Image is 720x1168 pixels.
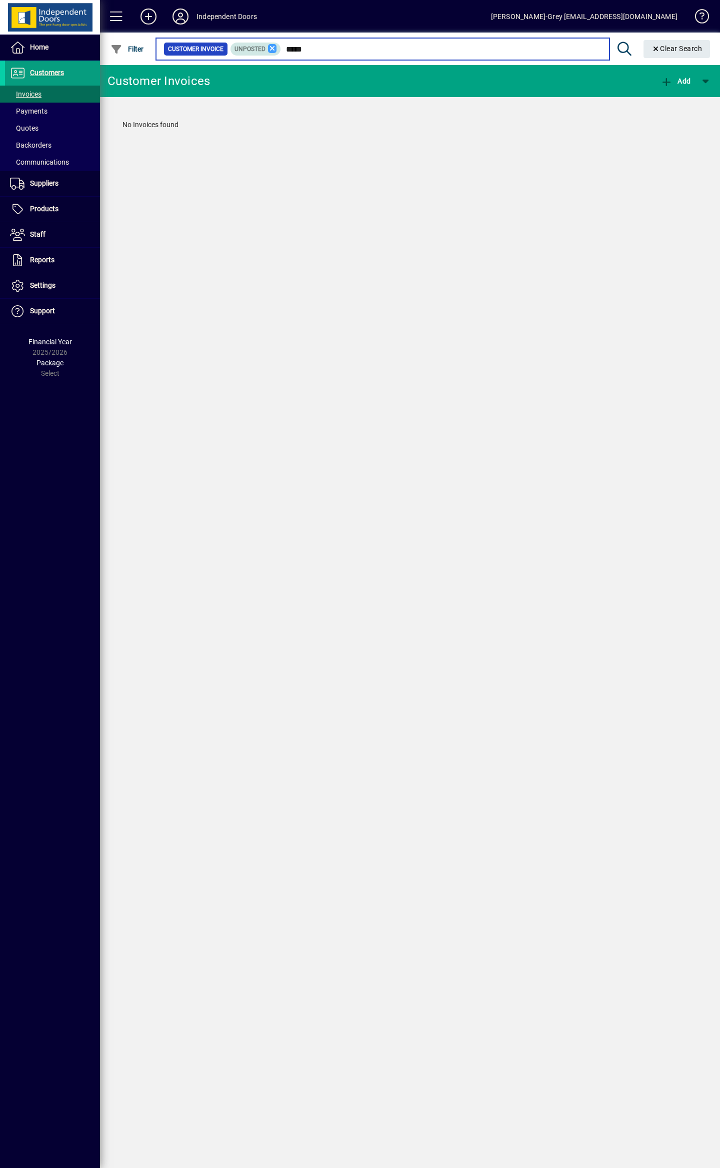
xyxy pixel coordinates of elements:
a: Invoices [5,86,100,103]
span: Products [30,205,58,213]
a: Home [5,35,100,60]
span: Support [30,307,55,315]
span: Suppliers [30,179,58,187]
span: Unposted [234,46,265,53]
a: Quotes [5,120,100,137]
span: Communications [10,158,69,166]
a: Backorders [5,137,100,154]
span: Package [36,359,63,367]
a: Reports [5,248,100,273]
span: Clear Search [651,45,702,53]
div: [PERSON_NAME]-Grey [EMAIL_ADDRESS][DOMAIN_NAME] [491,9,677,25]
a: Suppliers [5,171,100,196]
div: No Invoices found [112,110,707,140]
span: Customer Invoice [168,44,223,54]
span: Filter [110,45,144,53]
span: Invoices [10,90,41,98]
span: Home [30,43,48,51]
a: Support [5,299,100,324]
a: Payments [5,103,100,120]
span: Quotes [10,124,38,132]
span: Staff [30,230,45,238]
div: Independent Doors [196,9,257,25]
span: Financial Year [28,338,72,346]
button: Clear [643,40,710,58]
span: Settings [30,281,55,289]
a: Products [5,197,100,222]
button: Filter [108,40,146,58]
button: Profile [164,8,196,26]
span: Reports [30,256,54,264]
button: Add [132,8,164,26]
a: Settings [5,273,100,298]
span: Payments [10,107,47,115]
a: Staff [5,222,100,247]
a: Knowledge Base [687,2,707,35]
button: Add [658,72,693,90]
div: Customer Invoices [107,73,210,89]
mat-chip: Customer Invoice Status: Unposted [230,43,281,56]
span: Backorders [10,141,51,149]
span: Add [660,77,690,85]
span: Customers [30,69,64,77]
a: Communications [5,154,100,171]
